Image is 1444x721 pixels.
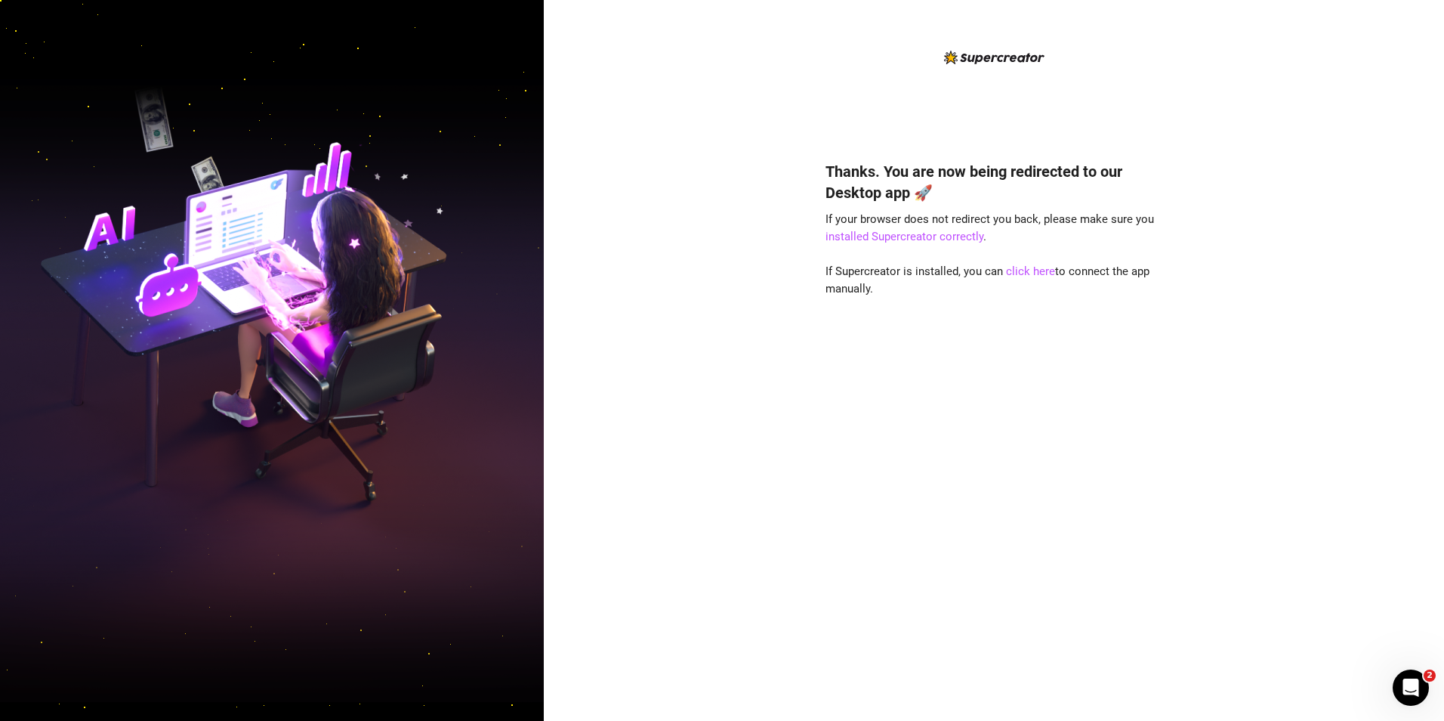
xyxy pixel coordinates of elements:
h4: Thanks. You are now being redirected to our Desktop app 🚀 [825,161,1162,203]
span: If your browser does not redirect you back, please make sure you . [825,212,1154,244]
span: If Supercreator is installed, you can to connect the app manually. [825,265,1149,296]
iframe: Intercom live chat [1393,670,1429,706]
img: logo-BBDzfeDw.svg [944,51,1044,64]
a: installed Supercreator correctly [825,230,983,243]
a: click here [1006,265,1055,278]
span: 2 [1424,670,1436,682]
